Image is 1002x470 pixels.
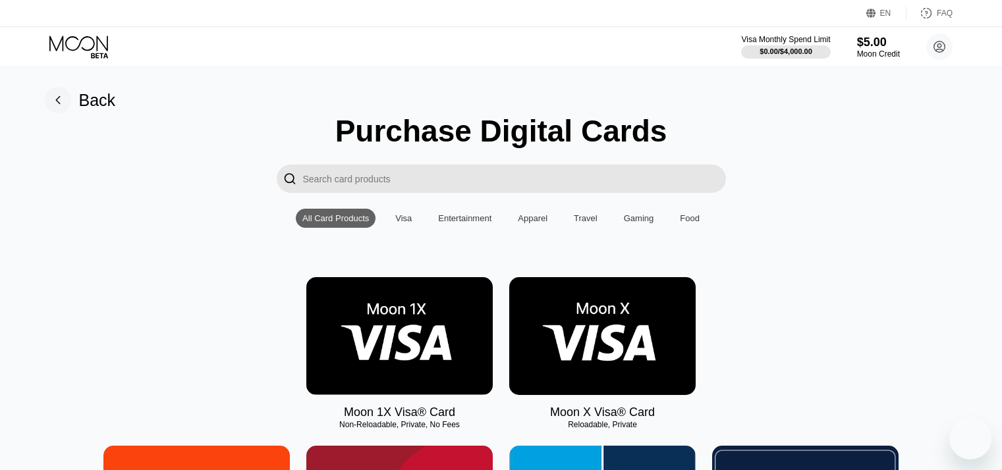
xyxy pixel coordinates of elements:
[760,47,812,55] div: $0.00 / $4,000.00
[550,405,655,419] div: Moon X Visa® Card
[283,171,296,186] div: 
[937,9,953,18] div: FAQ
[680,213,700,223] div: Food
[303,165,726,193] input: Search card products
[518,213,547,223] div: Apparel
[306,420,493,429] div: Non-Reloadable, Private, No Fees
[673,209,706,228] div: Food
[79,91,116,110] div: Back
[857,36,900,59] div: $5.00Moon Credit
[741,35,830,59] div: Visa Monthly Spend Limit$0.00/$4,000.00
[949,417,991,459] iframe: Button to launch messaging window
[567,209,604,228] div: Travel
[509,420,696,429] div: Reloadable, Private
[395,213,412,223] div: Visa
[335,113,667,149] div: Purchase Digital Cards
[617,209,661,228] div: Gaming
[431,209,498,228] div: Entertainment
[277,165,303,193] div: 
[511,209,554,228] div: Apparel
[624,213,654,223] div: Gaming
[296,209,376,228] div: All Card Products
[866,7,906,20] div: EN
[906,7,953,20] div: FAQ
[302,213,369,223] div: All Card Products
[741,35,830,44] div: Visa Monthly Spend Limit
[344,405,455,419] div: Moon 1X Visa® Card
[574,213,598,223] div: Travel
[438,213,491,223] div: Entertainment
[389,209,418,228] div: Visa
[45,87,116,113] div: Back
[857,36,900,49] div: $5.00
[880,9,891,18] div: EN
[857,49,900,59] div: Moon Credit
